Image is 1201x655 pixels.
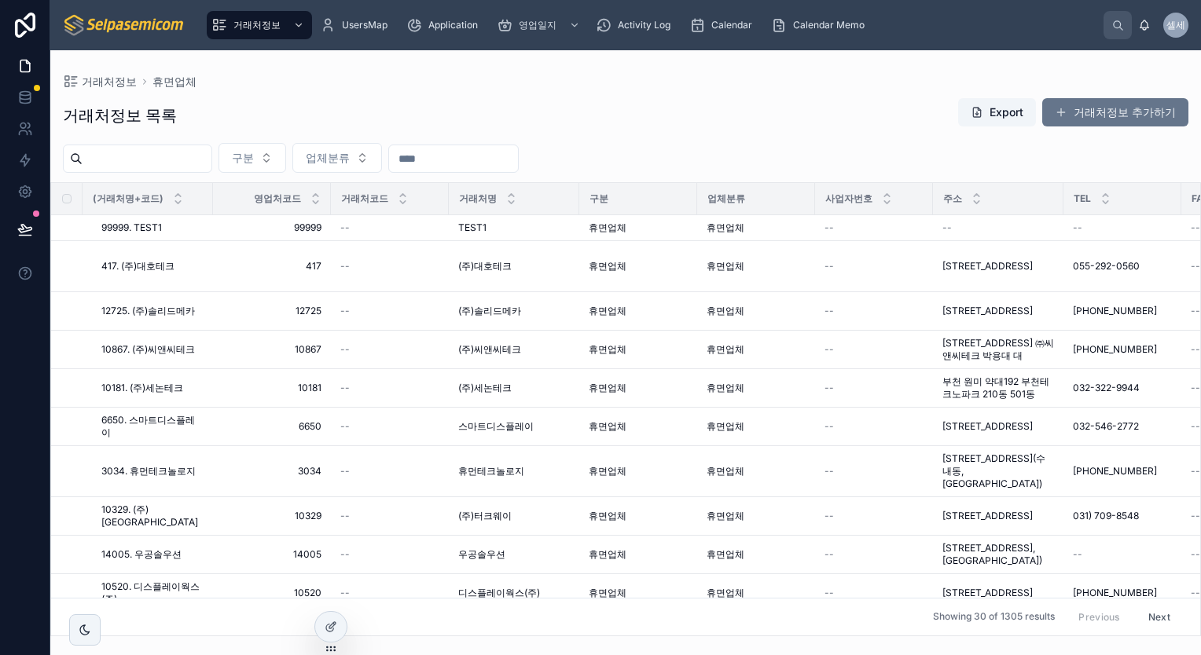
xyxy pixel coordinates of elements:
[589,510,626,522] span: 휴면업체
[707,221,744,234] span: 휴면업체
[766,11,876,39] a: Calendar Memo
[1074,192,1091,205] span: TEL
[707,260,744,273] span: 휴면업체
[589,587,688,599] a: 휴면업체
[825,420,924,433] a: --
[458,305,570,317] a: (주)솔리드메카
[1073,305,1157,317] span: [PHONE_NUMBER]
[825,420,834,433] span: --
[825,548,834,561] span: --
[428,19,478,31] span: Application
[707,510,744,522] span: 휴면업체
[340,510,350,522] span: --
[707,548,744,561] span: 휴면업체
[1191,465,1200,478] span: --
[222,305,321,317] a: 12725
[232,150,254,166] span: 구분
[589,420,626,433] span: 휴면업체
[933,611,1055,624] span: Showing 30 of 1305 results
[222,465,321,478] a: 3034
[458,260,512,273] span: (주)대호테크
[707,305,744,317] span: 휴면업체
[458,221,570,234] a: TEST1
[589,548,626,561] span: 휴면업체
[707,382,744,394] span: 휴면업체
[340,548,439,561] a: --
[458,587,570,599] a: 디스플레이웍스(주)
[340,305,439,317] a: --
[1073,382,1172,394] a: 032-322-9944
[101,414,204,439] a: 6650. 스마트디스플레이
[458,305,521,317] span: (주)솔리드메카
[1166,19,1185,31] span: 셀세
[340,260,350,273] span: --
[1073,510,1172,522] a: 031) 709-8548
[340,465,439,478] a: --
[589,510,688,522] a: 휴면업체
[685,11,763,39] a: Calendar
[825,305,924,317] a: --
[942,305,1054,317] a: [STREET_ADDRESS]
[825,221,924,234] a: --
[589,305,626,317] span: 휴면업체
[825,382,924,394] a: --
[589,260,626,273] span: 휴면업체
[342,19,387,31] span: UsersMap
[458,260,570,273] a: (주)대호테크
[340,343,439,356] a: --
[825,260,924,273] a: --
[1191,510,1200,522] span: --
[292,143,382,173] button: Select Button
[1073,305,1172,317] a: [PHONE_NUMBER]
[340,343,350,356] span: --
[458,510,512,522] span: (주)터크웨이
[101,465,204,478] a: 3034. 휴먼테크놀로지
[222,221,321,234] a: 99999
[222,382,321,394] a: 10181
[101,221,204,234] a: 99999. TEST1
[589,192,608,205] span: 구분
[492,11,588,39] a: 영업일지
[340,510,439,522] a: --
[707,420,806,433] a: 휴면업체
[707,343,806,356] a: 휴면업체
[101,465,196,478] span: 3034. 휴먼테크놀로지
[458,420,534,433] span: 스마트디스플레이
[825,221,834,234] span: --
[63,74,137,90] a: 거래처정보
[1191,260,1200,273] span: --
[707,305,806,317] a: 휴면업체
[101,382,183,394] span: 10181. (주)세논테크
[340,221,439,234] a: --
[1073,382,1140,394] span: 032-322-9944
[707,343,744,356] span: 휴면업체
[219,143,286,173] button: Select Button
[589,465,626,478] span: 휴면업체
[942,375,1054,401] a: 부천 원미 약대192 부천테크노파크 210동 501동
[101,548,182,561] span: 14005. 우공솔우션
[1073,587,1157,599] span: [PHONE_NUMBER]
[459,192,497,205] span: 거래처명
[101,343,195,356] span: 10867. (주)씨앤씨테크
[825,260,834,273] span: --
[340,260,439,273] a: --
[315,11,398,39] a: UsersMap
[82,74,137,90] span: 거래처정보
[1073,548,1082,561] span: --
[458,465,524,478] span: 휴먼테크놀로지
[707,587,806,599] a: 휴면업체
[825,465,924,478] a: --
[707,587,744,599] span: 휴면업체
[222,343,321,356] span: 10867
[942,337,1054,362] a: [STREET_ADDRESS] ㈜씨앤씨테크 박용대 대
[793,19,865,31] span: Calendar Memo
[958,98,1036,126] button: Export
[1073,420,1139,433] span: 032-546-2772
[1073,221,1082,234] span: --
[825,510,924,522] a: --
[1191,305,1200,317] span: --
